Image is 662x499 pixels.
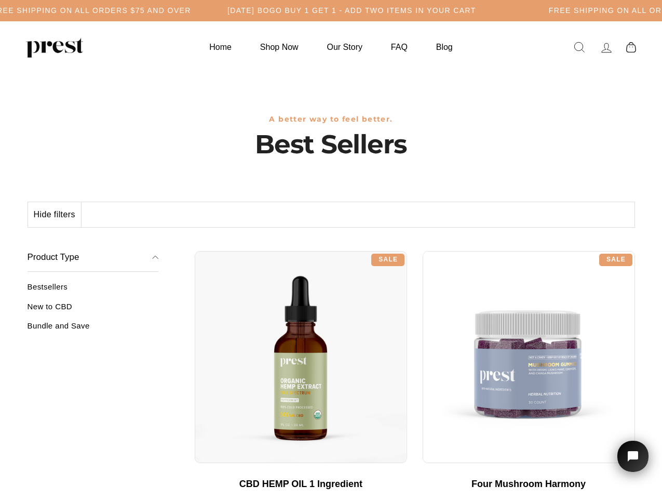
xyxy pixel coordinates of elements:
[28,202,82,227] button: Hide filters
[378,37,421,57] a: FAQ
[28,282,159,299] a: Bestsellers
[26,37,83,58] img: PREST ORGANICS
[227,6,476,15] h5: [DATE] BOGO BUY 1 GET 1 - ADD TWO ITEMS IN YOUR CART
[371,254,404,266] div: Sale
[28,243,159,272] button: Product Type
[28,321,159,338] a: Bundle and Save
[247,37,312,57] a: Shop Now
[196,37,465,57] ul: Primary
[28,115,635,124] h3: A better way to feel better.
[433,479,625,490] div: Four Mushroom Harmony
[205,479,397,490] div: CBD HEMP OIL 1 Ingredient
[314,37,375,57] a: Our Story
[28,302,159,319] a: New to CBD
[423,37,466,57] a: Blog
[599,254,632,266] div: Sale
[604,426,662,499] iframe: Tidio Chat
[196,37,245,57] a: Home
[28,129,635,160] h1: Best Sellers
